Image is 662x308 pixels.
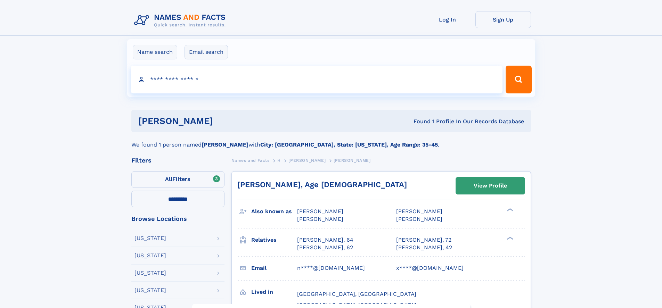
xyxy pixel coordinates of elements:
[251,262,297,274] h3: Email
[396,216,442,222] span: [PERSON_NAME]
[260,141,438,148] b: City: [GEOGRAPHIC_DATA], State: [US_STATE], Age Range: 35-45
[396,208,442,215] span: [PERSON_NAME]
[131,132,531,149] div: We found 1 person named with .
[251,286,297,298] h3: Lived in
[131,66,503,93] input: search input
[134,253,166,258] div: [US_STATE]
[277,156,281,165] a: H
[420,11,475,28] a: Log In
[505,236,514,240] div: ❯
[297,236,353,244] a: [PERSON_NAME], 64
[185,45,228,59] label: Email search
[134,235,166,241] div: [US_STATE]
[288,158,326,163] span: [PERSON_NAME]
[202,141,248,148] b: [PERSON_NAME]
[474,178,507,194] div: View Profile
[288,156,326,165] a: [PERSON_NAME]
[134,288,166,293] div: [US_STATE]
[297,291,416,297] span: [GEOGRAPHIC_DATA], [GEOGRAPHIC_DATA]
[133,45,177,59] label: Name search
[231,156,270,165] a: Names and Facts
[237,180,407,189] a: [PERSON_NAME], Age [DEMOGRAPHIC_DATA]
[131,216,224,222] div: Browse Locations
[138,117,313,125] h1: [PERSON_NAME]
[131,11,231,30] img: Logo Names and Facts
[277,158,281,163] span: H
[475,11,531,28] a: Sign Up
[251,234,297,246] h3: Relatives
[506,66,531,93] button: Search Button
[456,177,525,194] a: View Profile
[505,208,514,212] div: ❯
[134,270,166,276] div: [US_STATE]
[334,158,371,163] span: [PERSON_NAME]
[251,206,297,217] h3: Also known as
[297,244,353,251] a: [PERSON_NAME], 62
[131,171,224,188] label: Filters
[313,118,524,125] div: Found 1 Profile In Our Records Database
[297,208,343,215] span: [PERSON_NAME]
[297,216,343,222] span: [PERSON_NAME]
[396,236,451,244] a: [PERSON_NAME], 72
[396,244,452,251] a: [PERSON_NAME], 42
[131,157,224,164] div: Filters
[165,176,172,182] span: All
